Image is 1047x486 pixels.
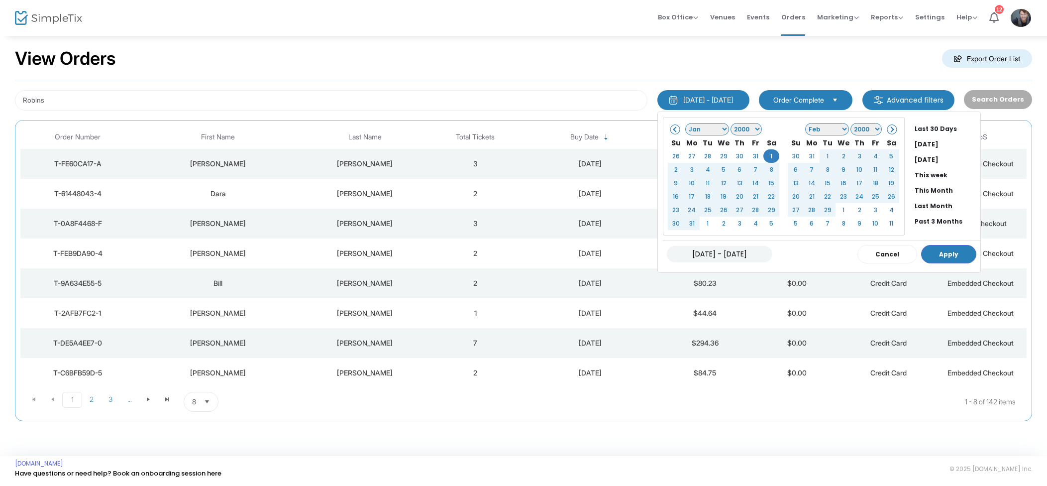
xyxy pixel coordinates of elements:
[200,392,214,411] button: Select
[684,163,700,176] td: 3
[303,278,427,288] div: Robinson
[700,203,716,217] td: 25
[836,217,851,230] td: 8
[751,328,843,358] td: $0.00
[915,4,944,30] span: Settings
[773,95,824,105] span: Order Complete
[659,358,751,388] td: $84.75
[867,136,883,149] th: Fr
[947,279,1014,287] span: Embedded Checkout
[820,190,836,203] td: 22
[82,392,101,407] span: Page 2
[732,136,747,149] th: Th
[429,239,522,268] td: 2
[788,149,804,163] td: 30
[15,460,63,468] a: [DOMAIN_NAME]
[659,328,751,358] td: $294.36
[317,392,1016,412] kendo-pager-info: 1 - 8 of 142 items
[710,4,735,30] span: Venues
[870,279,907,287] span: Credit Card
[684,149,700,163] td: 27
[788,176,804,190] td: 13
[659,268,751,298] td: $80.23
[716,217,732,230] td: 2
[788,203,804,217] td: 27
[716,163,732,176] td: 5
[804,163,820,176] td: 7
[836,163,851,176] td: 9
[955,219,1007,228] span: Public Checkout
[23,338,133,348] div: T-DE5A4EE7-0
[684,190,700,203] td: 17
[956,12,977,22] span: Help
[911,136,980,152] li: [DATE]
[747,190,763,203] td: 21
[62,392,82,408] span: Page 1
[23,189,133,199] div: T-61448043-4
[870,368,907,377] span: Credit Card
[804,176,820,190] td: 14
[303,219,427,229] div: Robinson
[716,176,732,190] td: 12
[429,125,522,149] th: Total Tickets
[429,149,522,179] td: 3
[851,176,867,190] td: 17
[732,149,747,163] td: 30
[911,214,980,229] li: Past 3 Months
[804,149,820,163] td: 31
[23,278,133,288] div: T-9A634E55-5
[158,392,177,407] span: Go to the last page
[658,12,698,22] span: Box Office
[947,309,1014,317] span: Embedded Checkout
[303,368,427,378] div: Robinson
[700,190,716,203] td: 18
[867,176,883,190] td: 18
[751,268,843,298] td: $0.00
[138,159,298,169] div: Kimberley
[23,248,133,258] div: T-FEB9DA90-4
[883,217,899,230] td: 11
[820,149,836,163] td: 1
[683,95,733,105] div: [DATE] - [DATE]
[781,4,805,30] span: Orders
[303,189,427,199] div: Robinson
[870,309,907,317] span: Credit Card
[732,190,747,203] td: 20
[684,217,700,230] td: 31
[867,190,883,203] td: 25
[523,219,656,229] div: 2025-08-29
[138,278,298,288] div: Bill
[15,48,116,70] h2: View Orders
[947,249,1014,257] span: Embedded Checkout
[763,149,779,163] td: 1
[163,395,171,403] span: Go to the last page
[523,189,656,199] div: 2025-09-08
[804,136,820,149] th: Mo
[700,176,716,190] td: 11
[870,339,907,347] span: Credit Card
[303,159,427,169] div: Robinson
[23,219,133,229] div: T-0A8F4468-F
[747,4,769,30] span: Events
[523,278,656,288] div: 2025-08-21
[700,217,716,230] td: 1
[668,217,684,230] td: 30
[836,136,851,149] th: We
[732,176,747,190] td: 13
[867,217,883,230] td: 10
[570,133,599,141] span: Buy Date
[763,203,779,217] td: 29
[883,190,899,203] td: 26
[788,217,804,230] td: 5
[804,217,820,230] td: 6
[763,136,779,149] th: Sa
[429,179,522,209] td: 2
[942,49,1032,68] m-button: Export Order List
[716,136,732,149] th: We
[862,90,954,110] m-button: Advanced filters
[995,5,1004,14] div: 12
[192,397,196,407] span: 8
[836,149,851,163] td: 2
[788,136,804,149] th: Su
[947,189,1014,198] span: Embedded Checkout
